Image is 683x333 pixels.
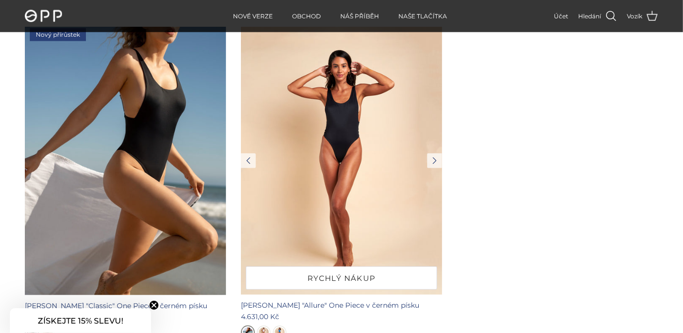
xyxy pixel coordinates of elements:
[25,300,226,311] div: [PERSON_NAME] "Classic" One Piece v černém písku
[148,1,533,32] div: Primární
[554,11,568,21] a: Účet
[284,1,330,32] a: OBCHOD
[627,11,642,21] span: Vozík
[25,10,62,23] a: OPP Swimwear
[241,300,442,311] div: [PERSON_NAME] "Allure" One Piece v černém písku
[627,10,658,23] a: Vozík
[10,308,151,333] div: ZÍSKEJTE 15% SLEVU!Zavřít teaser
[246,266,437,290] a: Rychlý nákup
[241,153,256,168] a: Předchozí
[427,153,442,168] a: Další
[149,300,159,310] button: Zavřít teaser
[25,10,62,23] img: OPP Plavky
[332,1,388,32] a: NÁŠ PŘÍBĚH
[390,1,456,32] a: NAŠE TLAČÍTKA
[578,10,617,23] a: Hledání
[578,11,601,21] span: Hledání
[241,311,279,322] span: 4.631,00 Kč
[38,316,123,326] span: ZÍSKEJTE 15% SLEVU!
[225,1,282,32] a: NOVÉ VERZE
